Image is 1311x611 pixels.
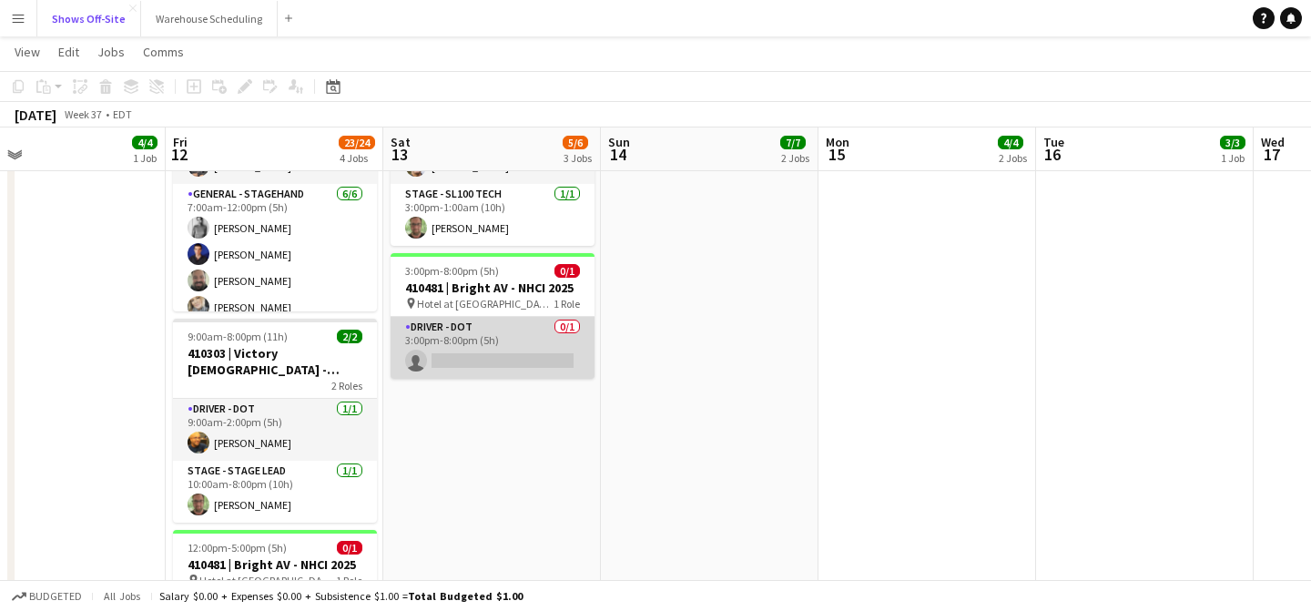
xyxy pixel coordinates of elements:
button: Warehouse Scheduling [141,1,278,36]
app-card-role: Driver - DOT1/19:00am-2:00pm (5h)[PERSON_NAME] [173,399,377,461]
div: 3 Jobs [564,151,592,165]
span: Sun [608,134,630,150]
div: 2 Jobs [781,151,809,165]
app-card-role: General - Stagehand6/67:00am-12:00pm (5h)[PERSON_NAME][PERSON_NAME][PERSON_NAME][PERSON_NAME] [173,184,377,378]
app-card-role: Stage - SL100 Tech1/13:00pm-1:00am (10h)[PERSON_NAME] [391,184,595,246]
span: 12:00pm-5:00pm (5h) [188,541,287,555]
span: 4/4 [998,136,1023,149]
span: Week 37 [60,107,106,121]
span: 12 [170,144,188,165]
app-job-card: 3:00pm-8:00pm (5h)0/1410481 | Bright AV - NHCI 2025 Hotel at [GEOGRAPHIC_DATA]1 RoleDriver - DOT0... [391,253,595,379]
h3: 410303 | Victory [DEMOGRAPHIC_DATA] - Volunteer Appreciation Event [173,345,377,378]
span: 0/1 [554,264,580,278]
span: 23/24 [339,136,375,149]
span: 5/6 [563,136,588,149]
app-job-card: 9:00am-8:00pm (11h)2/2410303 | Victory [DEMOGRAPHIC_DATA] - Volunteer Appreciation Event2 RolesDr... [173,319,377,523]
span: Mon [826,134,849,150]
span: 7/7 [780,136,806,149]
span: Edit [58,44,79,60]
span: All jobs [100,589,144,603]
span: 13 [388,144,411,165]
app-job-card: 6:00am-2:00am (20h) (Sat)18/18410442 | [DEMOGRAPHIC_DATA] - WAVE College Ministry 20257 RolesDriv... [173,42,377,311]
div: 4 Jobs [340,151,374,165]
span: Jobs [97,44,125,60]
div: [DATE] [15,106,56,124]
div: EDT [113,107,132,121]
div: 1 Job [1221,151,1245,165]
span: Budgeted [29,590,82,603]
a: Comms [136,40,191,64]
span: Hotel at [GEOGRAPHIC_DATA] [199,574,336,587]
span: 17 [1258,144,1285,165]
span: Tue [1043,134,1064,150]
div: Salary $0.00 + Expenses $0.00 + Subsistence $1.00 = [159,589,523,603]
div: 2 Jobs [999,151,1027,165]
span: 3/3 [1220,136,1245,149]
span: 3:00pm-8:00pm (5h) [405,264,499,278]
span: 0/1 [337,541,362,555]
button: Budgeted [9,586,85,606]
h3: 410481 | Bright AV - NHCI 2025 [391,280,595,296]
app-card-role: Driver - DOT0/13:00pm-8:00pm (5h) [391,317,595,379]
span: Sat [391,134,411,150]
span: 14 [605,144,630,165]
span: Wed [1261,134,1285,150]
span: 1 Role [336,574,362,587]
a: Jobs [90,40,132,64]
span: 16 [1041,144,1064,165]
span: Hotel at [GEOGRAPHIC_DATA] [417,297,554,311]
span: Fri [173,134,188,150]
span: Total Budgeted $1.00 [408,589,523,603]
span: 2 Roles [331,379,362,392]
app-card-role: Stage - Stage Lead1/110:00am-8:00pm (10h)[PERSON_NAME] [173,461,377,523]
a: View [7,40,47,64]
span: 9:00am-8:00pm (11h) [188,330,288,343]
span: 2/2 [337,330,362,343]
span: 4/4 [132,136,158,149]
span: 15 [823,144,849,165]
span: View [15,44,40,60]
button: Shows Off-Site [37,1,141,36]
a: Edit [51,40,86,64]
div: 1 Job [133,151,157,165]
h3: 410481 | Bright AV - NHCI 2025 [173,556,377,573]
span: Comms [143,44,184,60]
span: 1 Role [554,297,580,311]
